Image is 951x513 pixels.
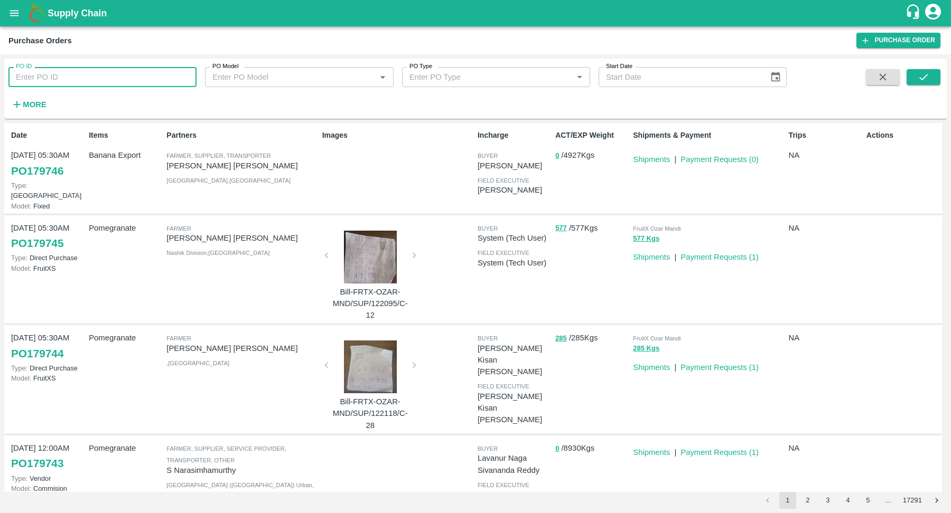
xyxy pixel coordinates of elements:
a: PO179743 [11,454,63,473]
button: Go to page 3 [819,492,836,509]
span: Nashik Division , [GEOGRAPHIC_DATA] [166,250,269,256]
input: Start Date [599,67,761,87]
span: Farmer, Supplier, Service Provider, Transporter, Other [166,445,286,463]
a: Payment Requests (0) [680,155,759,164]
p: Incharge [478,130,551,141]
span: Farmer, Supplier, Transporter [166,153,271,159]
span: FruitX Ozar Mandi [633,335,680,341]
span: Farmer [166,335,191,341]
p: / 285 Kgs [555,332,629,344]
p: Images [322,130,473,141]
button: Open [376,70,389,84]
p: Direct Purchase [11,363,85,373]
span: buyer [478,225,498,232]
div: | [670,442,676,458]
button: Go to next page [928,492,945,509]
p: Bill-FRTX-OZAR-MND/SUP/122118/C-28 [331,396,410,431]
span: field executive [478,383,529,389]
p: [DATE] 05:30AM [11,149,85,161]
p: Trips [789,130,862,141]
p: Lavanur Naga Sivananda Reddy [478,452,551,476]
button: 0 [555,443,559,455]
p: [PERSON_NAME] [478,184,551,196]
button: Choose date [766,67,786,87]
p: FruitXS [11,263,85,273]
a: PO179746 [11,161,63,180]
p: [DATE] 12:00AM [11,442,85,454]
span: Type: [11,254,27,262]
span: Type: [11,474,27,482]
label: Start Date [606,62,632,71]
p: Fixed [11,201,85,211]
p: Pomegranate [89,442,162,454]
div: Purchase Orders [8,34,72,47]
p: Pomegranate [89,222,162,234]
p: Pomegranate [89,332,162,344]
button: open drawer [2,1,26,25]
p: Items [89,130,162,141]
button: Go to page 5 [860,492,877,509]
label: PO Type [409,62,432,71]
button: More [8,96,49,113]
span: buyer [478,153,498,159]
span: field executive [478,250,529,256]
span: , [GEOGRAPHIC_DATA] [166,360,229,366]
p: System (Tech User) [478,232,551,244]
p: [GEOGRAPHIC_DATA] [11,180,85,201]
span: Model: [11,264,31,272]
a: Shipments [633,363,670,372]
p: [DATE] 05:30AM [11,332,85,344]
div: account of current user [924,2,943,24]
strong: More [23,100,46,109]
label: PO ID [16,62,32,71]
p: S Narasimhamurthy [166,464,318,476]
b: Supply Chain [48,8,107,18]
p: Bill-FRTX-OZAR-MND/SUP/122095/C-12 [331,286,410,321]
p: ACT/EXP Weight [555,130,629,141]
span: field executive [478,177,529,184]
button: Go to page 17291 [900,492,925,509]
p: [PERSON_NAME] Kisan [PERSON_NAME] [478,343,551,378]
span: Type: [11,182,27,189]
p: NA [789,442,862,454]
p: / 8930 Kgs [555,442,629,454]
p: [DATE] 05:30AM [11,222,85,234]
a: Supply Chain [48,6,905,21]
nav: pagination navigation [758,492,947,509]
button: 577 [555,222,567,234]
p: / 577 Kgs [555,222,629,234]
p: Actions [866,130,940,141]
p: [PERSON_NAME] [PERSON_NAME] [166,160,318,172]
div: | [670,149,676,165]
a: Shipments [633,253,670,261]
p: NA [789,149,862,161]
div: … [880,496,897,506]
span: Model: [11,374,31,382]
p: FruitXS [11,373,85,383]
button: page 1 [779,492,796,509]
button: 285 Kgs [633,343,659,355]
span: FruitX Ozar Mandi [633,225,680,232]
a: PO179745 [11,234,63,253]
span: Model: [11,484,31,492]
p: Commision [11,483,85,493]
button: Go to page 4 [840,492,856,509]
input: Enter PO Model [208,70,372,84]
p: Sagar K [478,489,551,500]
a: Shipments [633,448,670,457]
p: Partners [166,130,318,141]
p: Shipments & Payment [633,130,784,141]
a: Purchase Order [856,33,940,48]
span: buyer [478,335,498,341]
a: Payment Requests (1) [680,253,759,261]
p: [PERSON_NAME] [478,160,551,172]
img: logo [26,3,48,24]
a: Payment Requests (1) [680,363,759,372]
span: buyer [478,445,498,452]
p: Vendor [11,473,85,483]
button: Go to page 2 [799,492,816,509]
p: NA [789,222,862,234]
a: Shipments [633,155,670,164]
p: / 4927 Kgs [555,149,629,161]
span: field executive [478,482,529,488]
